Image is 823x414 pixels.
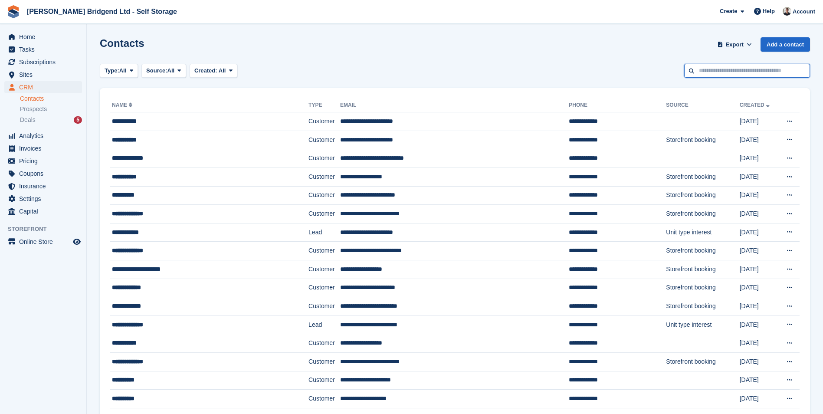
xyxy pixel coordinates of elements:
[19,69,71,81] span: Sites
[19,56,71,68] span: Subscriptions
[4,236,82,248] a: menu
[740,131,778,149] td: [DATE]
[19,130,71,142] span: Analytics
[20,105,82,114] a: Prospects
[141,64,186,78] button: Source: All
[308,205,340,223] td: Customer
[569,99,666,112] th: Phone
[308,260,340,279] td: Customer
[308,186,340,205] td: Customer
[715,37,754,52] button: Export
[793,7,815,16] span: Account
[740,390,778,408] td: [DATE]
[23,4,180,19] a: [PERSON_NAME] Bridgend Ltd - Self Storage
[4,155,82,167] a: menu
[74,116,82,124] div: 5
[666,279,739,297] td: Storefront booking
[72,237,82,247] a: Preview store
[20,115,82,125] a: Deals 5
[666,99,739,112] th: Source
[4,180,82,192] a: menu
[112,102,134,108] a: Name
[763,7,775,16] span: Help
[308,168,340,186] td: Customer
[740,168,778,186] td: [DATE]
[740,371,778,390] td: [DATE]
[783,7,791,16] img: Rhys Jones
[4,142,82,154] a: menu
[726,40,744,49] span: Export
[4,130,82,142] a: menu
[666,131,739,149] td: Storefront booking
[308,297,340,316] td: Customer
[4,81,82,93] a: menu
[19,205,71,217] span: Capital
[666,186,739,205] td: Storefront booking
[308,242,340,260] td: Customer
[720,7,737,16] span: Create
[308,279,340,297] td: Customer
[20,105,47,113] span: Prospects
[740,279,778,297] td: [DATE]
[19,155,71,167] span: Pricing
[740,102,771,108] a: Created
[4,168,82,180] a: menu
[308,352,340,371] td: Customer
[119,66,127,75] span: All
[19,168,71,180] span: Coupons
[666,168,739,186] td: Storefront booking
[740,334,778,353] td: [DATE]
[146,66,167,75] span: Source:
[666,315,739,334] td: Unit type interest
[740,205,778,223] td: [DATE]
[19,193,71,205] span: Settings
[740,112,778,131] td: [DATE]
[740,315,778,334] td: [DATE]
[19,31,71,43] span: Home
[105,66,119,75] span: Type:
[194,67,217,74] span: Created:
[19,236,71,248] span: Online Store
[4,193,82,205] a: menu
[308,315,340,334] td: Lead
[308,112,340,131] td: Customer
[4,43,82,56] a: menu
[666,242,739,260] td: Storefront booking
[19,81,71,93] span: CRM
[219,67,226,74] span: All
[8,225,86,233] span: Storefront
[4,31,82,43] a: menu
[20,95,82,103] a: Contacts
[740,186,778,205] td: [DATE]
[308,334,340,353] td: Customer
[666,205,739,223] td: Storefront booking
[19,180,71,192] span: Insurance
[4,56,82,68] a: menu
[740,260,778,279] td: [DATE]
[740,297,778,316] td: [DATE]
[740,352,778,371] td: [DATE]
[167,66,175,75] span: All
[740,149,778,168] td: [DATE]
[100,37,144,49] h1: Contacts
[19,142,71,154] span: Invoices
[740,223,778,242] td: [DATE]
[7,5,20,18] img: stora-icon-8386f47178a22dfd0bd8f6a31ec36ba5ce8667c1dd55bd0f319d3a0aa187defe.svg
[666,260,739,279] td: Storefront booking
[308,99,340,112] th: Type
[20,116,36,124] span: Deals
[308,390,340,408] td: Customer
[4,205,82,217] a: menu
[666,297,739,316] td: Storefront booking
[308,371,340,390] td: Customer
[190,64,237,78] button: Created: All
[308,223,340,242] td: Lead
[308,131,340,149] td: Customer
[308,149,340,168] td: Customer
[340,99,569,112] th: Email
[19,43,71,56] span: Tasks
[666,223,739,242] td: Unit type interest
[100,64,138,78] button: Type: All
[740,242,778,260] td: [DATE]
[666,352,739,371] td: Storefront booking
